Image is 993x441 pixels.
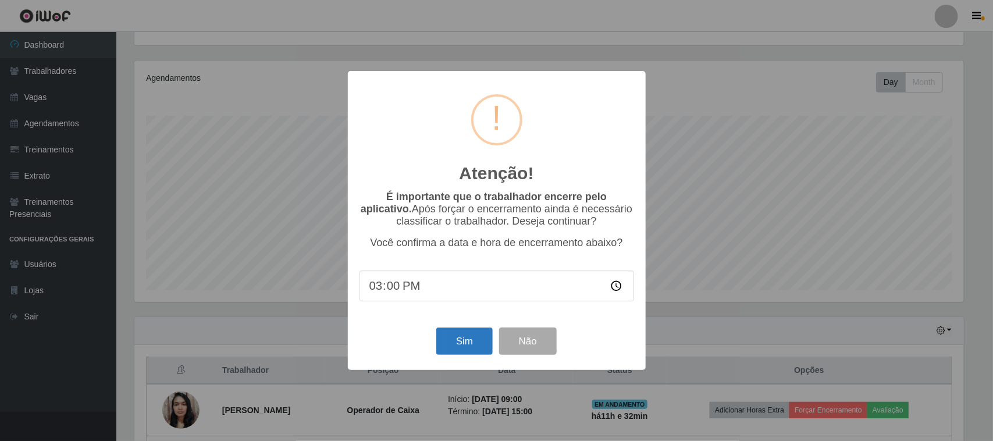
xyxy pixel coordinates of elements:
[360,237,634,249] p: Você confirma a data e hora de encerramento abaixo?
[360,191,634,227] p: Após forçar o encerramento ainda é necessário classificar o trabalhador. Deseja continuar?
[459,163,533,184] h2: Atenção!
[436,328,493,355] button: Sim
[499,328,557,355] button: Não
[361,191,607,215] b: É importante que o trabalhador encerre pelo aplicativo.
